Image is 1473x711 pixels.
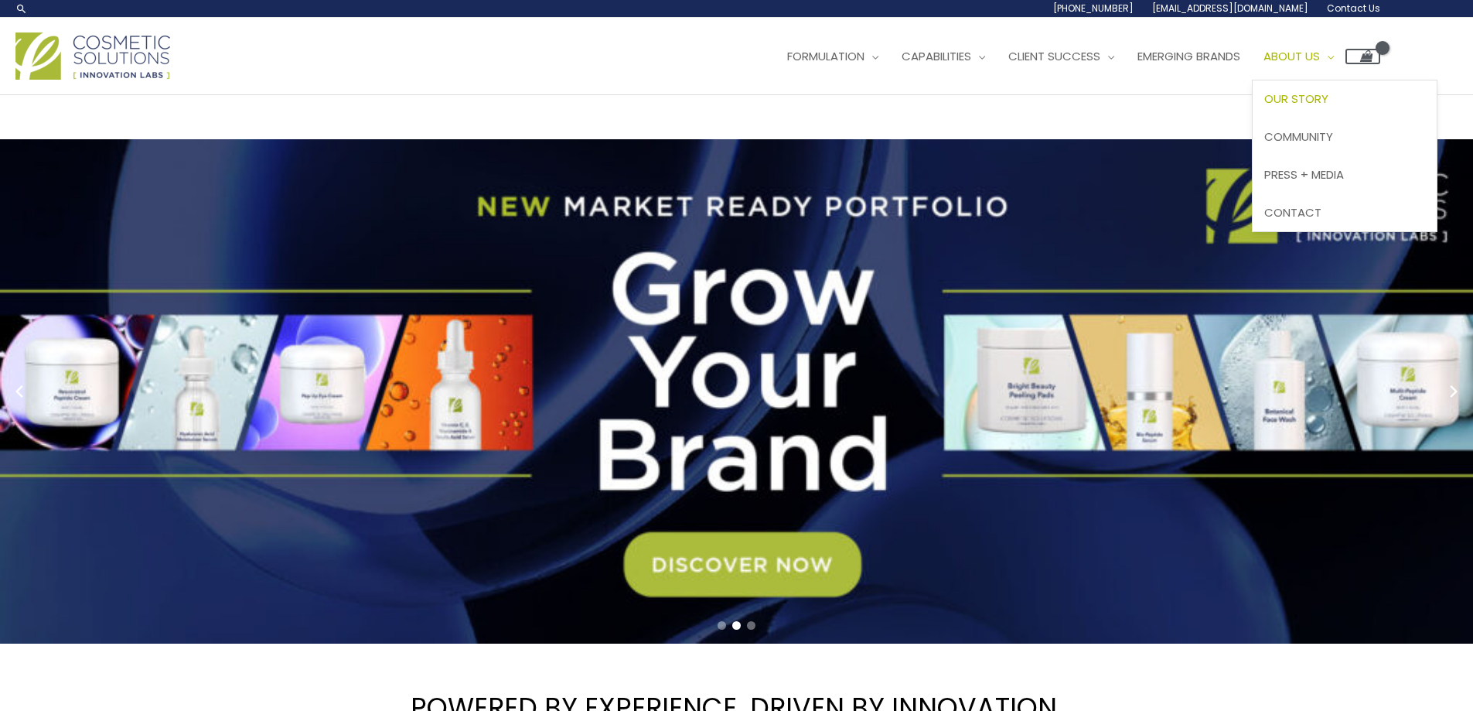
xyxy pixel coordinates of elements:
span: Contact Us [1327,2,1380,15]
button: Next slide [1442,380,1465,403]
a: Press + Media [1253,156,1437,193]
span: Contact [1264,204,1321,220]
a: Emerging Brands [1126,33,1252,80]
span: Our Story [1264,91,1328,107]
span: Press + Media [1264,166,1344,183]
a: Search icon link [15,2,28,15]
img: Cosmetic Solutions Logo [15,32,170,80]
a: Contact [1253,193,1437,231]
span: Go to slide 2 [732,621,741,630]
span: [EMAIL_ADDRESS][DOMAIN_NAME] [1152,2,1308,15]
span: Client Success [1008,48,1100,64]
a: View Shopping Cart, empty [1345,49,1380,64]
a: Client Success [997,33,1126,80]
span: Go to slide 3 [747,621,755,630]
span: Go to slide 1 [718,621,726,630]
span: Emerging Brands [1137,48,1240,64]
span: Formulation [787,48,864,64]
a: Our Story [1253,80,1437,118]
nav: Site Navigation [764,33,1380,80]
button: Previous slide [8,380,31,403]
span: [PHONE_NUMBER] [1053,2,1134,15]
a: Community [1253,118,1437,156]
span: Capabilities [902,48,971,64]
span: About Us [1263,48,1320,64]
span: Community [1264,128,1333,145]
a: Capabilities [890,33,997,80]
a: About Us [1252,33,1345,80]
a: Formulation [776,33,890,80]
